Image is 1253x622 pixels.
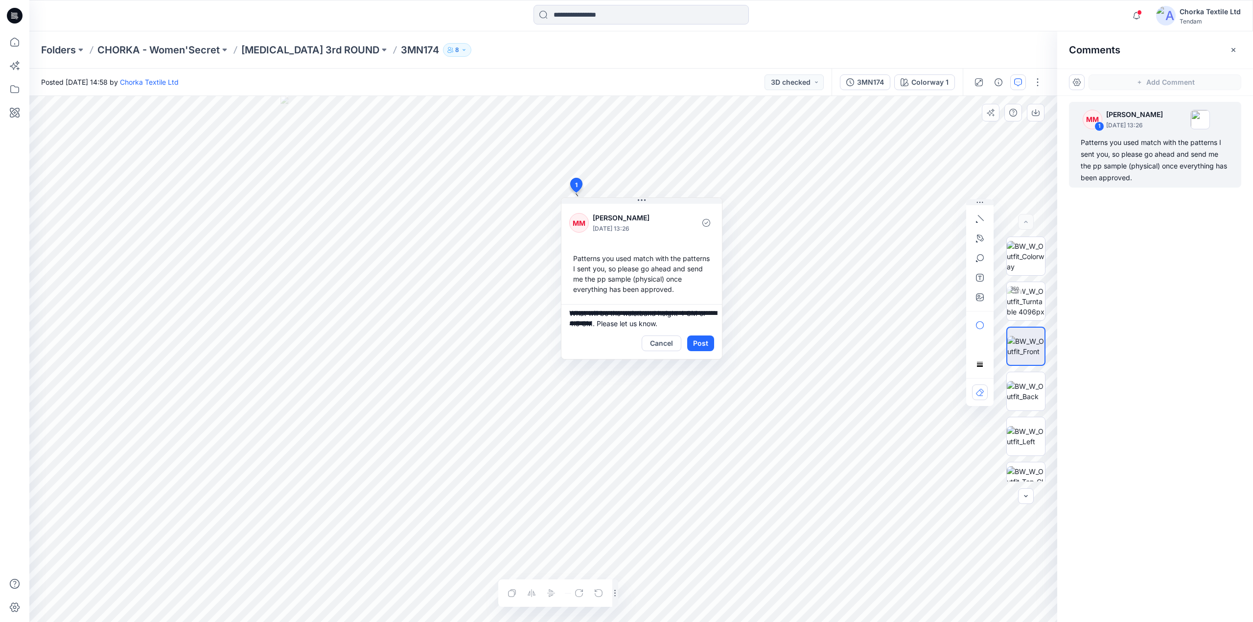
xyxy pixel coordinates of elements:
a: CHORKA - Women'Secret [97,43,220,57]
button: 8 [443,43,471,57]
div: Chorka Textile Ltd [1180,6,1241,18]
img: BW_W_Outfit_Front [1007,336,1044,357]
img: BW_W_Outfit_Back [1007,381,1045,402]
div: MM [569,213,589,233]
p: [DATE] 13:26 [1106,120,1163,130]
button: Colorway 1 [894,74,955,90]
button: Add Comment [1089,74,1241,90]
span: Posted [DATE] 14:58 by [41,77,179,87]
p: [PERSON_NAME] [593,212,673,224]
a: Chorka Textile Ltd [120,78,179,86]
div: Tendam [1180,18,1241,25]
img: BW_W_Outfit_Top_CloseUp [1007,466,1045,497]
img: BW_W_Outfit_Colorway [1007,241,1045,272]
div: MM [1083,110,1102,129]
div: Patterns you used match with the patterns I sent you, so please go ahead and send me the pp sampl... [569,249,714,298]
img: BW_W_Outfit_Left [1007,426,1045,447]
div: 1 [1094,121,1104,131]
img: BW_W_Outfit_Turntable 4096px [1007,286,1045,317]
span: 1 [575,181,578,190]
div: Colorway 1 [911,77,949,88]
button: Details [991,74,1006,90]
p: 3MN174 [401,43,439,57]
button: Cancel [642,335,681,351]
p: 8 [455,45,459,55]
button: Post [687,335,714,351]
h2: Comments [1069,44,1120,56]
a: Folders [41,43,76,57]
button: 3MN174 [840,74,890,90]
p: [PERSON_NAME] [1106,109,1163,120]
img: avatar [1156,6,1176,25]
a: [MEDICAL_DATA] 3rd ROUND [241,43,379,57]
p: [DATE] 13:26 [593,224,673,234]
div: Patterns you used match with the patterns I sent you, so please go ahead and send me the pp sampl... [1081,137,1230,184]
div: 3MN174 [857,77,884,88]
